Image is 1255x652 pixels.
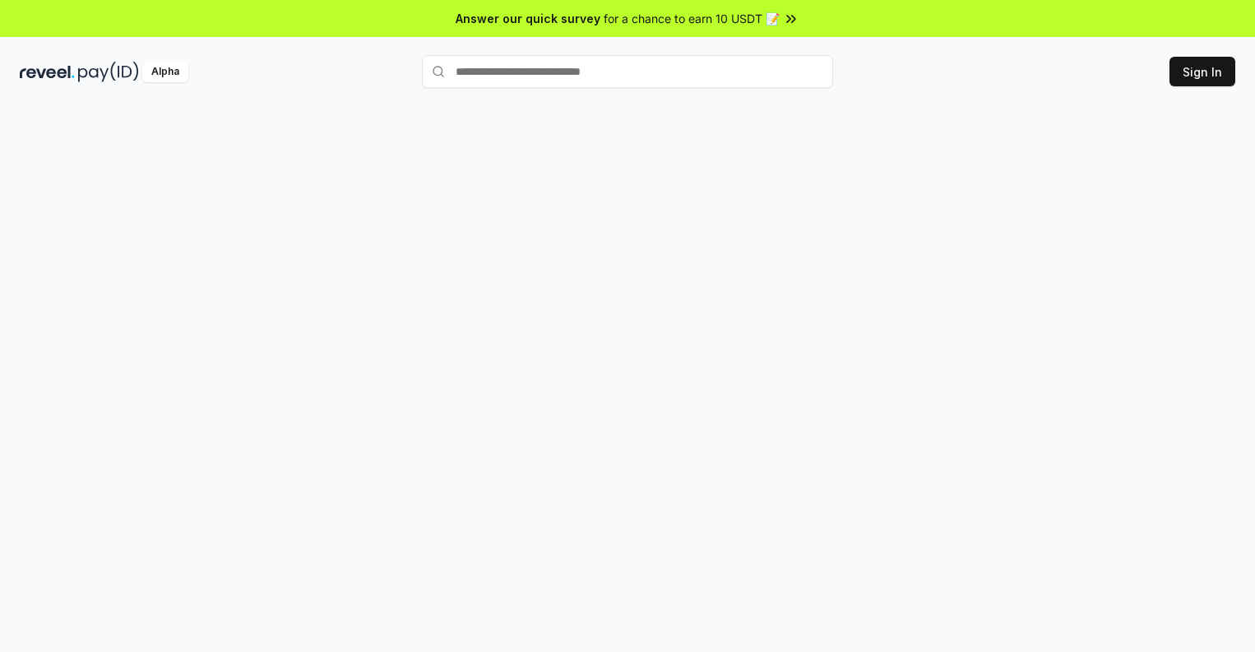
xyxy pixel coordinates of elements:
[1169,57,1235,86] button: Sign In
[78,62,139,82] img: pay_id
[142,62,188,82] div: Alpha
[456,10,600,27] span: Answer our quick survey
[20,62,75,82] img: reveel_dark
[604,10,780,27] span: for a chance to earn 10 USDT 📝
